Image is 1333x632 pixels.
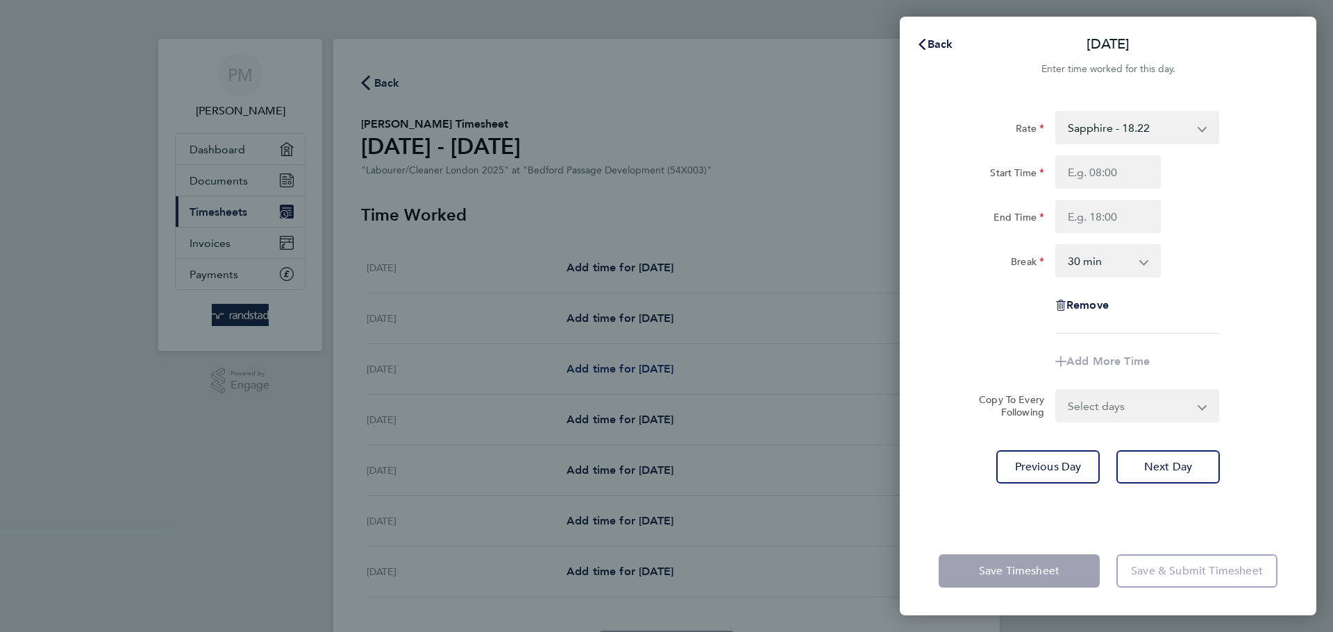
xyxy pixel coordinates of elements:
[968,393,1044,418] label: Copy To Every Following
[1011,255,1044,272] label: Break
[928,37,953,51] span: Back
[990,166,1044,183] label: Start Time
[1144,460,1192,474] span: Next Day
[1055,200,1161,233] input: E.g. 18:00
[903,31,967,58] button: Back
[1066,298,1109,311] span: Remove
[900,61,1316,78] div: Enter time worked for this day.
[1016,122,1044,139] label: Rate
[1055,300,1109,311] button: Remove
[1087,35,1130,54] p: [DATE]
[1055,155,1161,189] input: E.g. 08:00
[994,211,1044,228] label: End Time
[1015,460,1082,474] span: Previous Day
[1116,450,1220,484] button: Next Day
[996,450,1100,484] button: Previous Day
